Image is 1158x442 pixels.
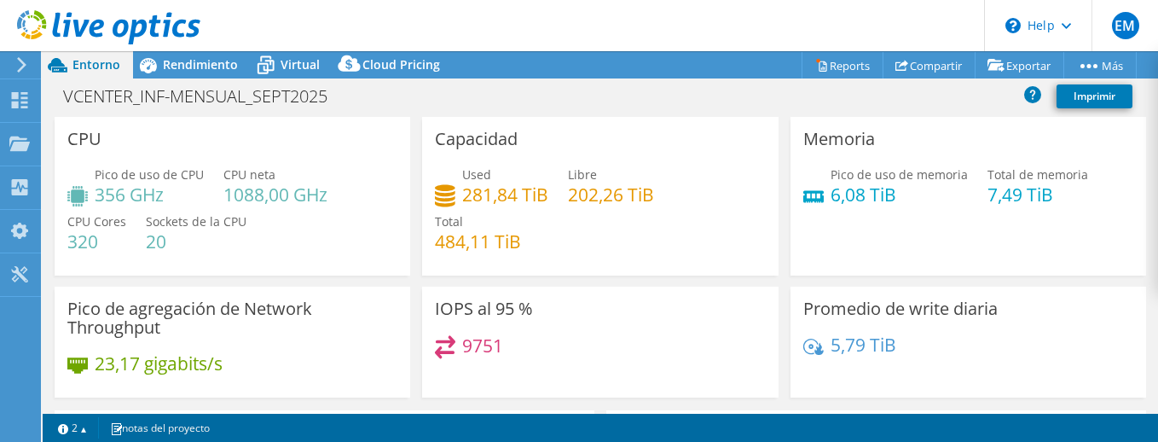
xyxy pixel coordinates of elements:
a: Más [1063,52,1137,79]
h3: CPU [67,130,101,148]
span: Total [435,213,463,230]
a: Imprimir [1057,84,1132,108]
h4: 5,79 TiB [831,335,896,354]
span: Pico de uso de CPU [95,166,204,183]
span: Virtual [281,56,320,73]
h4: 202,26 TiB [568,185,654,204]
h4: 484,11 TiB [435,232,521,251]
h4: 1088,00 GHz [223,185,327,204]
h3: IOPS al 95 % [435,300,533,318]
h3: Promedio de write diaria [803,300,998,318]
a: notas del proyecto [98,417,222,439]
span: CPU neta [223,166,275,183]
a: Reports [802,52,883,79]
h1: VCENTER_INF-MENSUAL_SEPT2025 [55,87,354,106]
span: Pico de uso de memoria [831,166,968,183]
span: Total de memoria [987,166,1088,183]
a: 2 [46,417,99,439]
h3: Pico de agregación de Network Throughput [67,300,397,337]
span: Libre [568,166,597,183]
h4: 20 [146,232,246,251]
h3: Capacidad [435,130,518,148]
span: CPU Cores [67,213,126,230]
a: Compartir [883,52,976,79]
h4: 9751 [462,336,503,355]
h4: 7,49 TiB [987,185,1088,204]
span: EM [1112,12,1139,39]
span: Used [462,166,491,183]
span: Sockets de la CPU [146,213,246,230]
a: Exportar [975,52,1064,79]
h4: 23,17 gigabits/s [95,354,223,373]
span: Cloud Pricing [362,56,440,73]
span: Rendimiento [163,56,238,73]
h4: 356 GHz [95,185,204,204]
svg: \n [1005,18,1021,33]
h3: Memoria [803,130,875,148]
h4: 320 [67,232,126,251]
h4: 6,08 TiB [831,185,968,204]
h4: 281,84 TiB [462,185,548,204]
span: Entorno [72,56,120,73]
